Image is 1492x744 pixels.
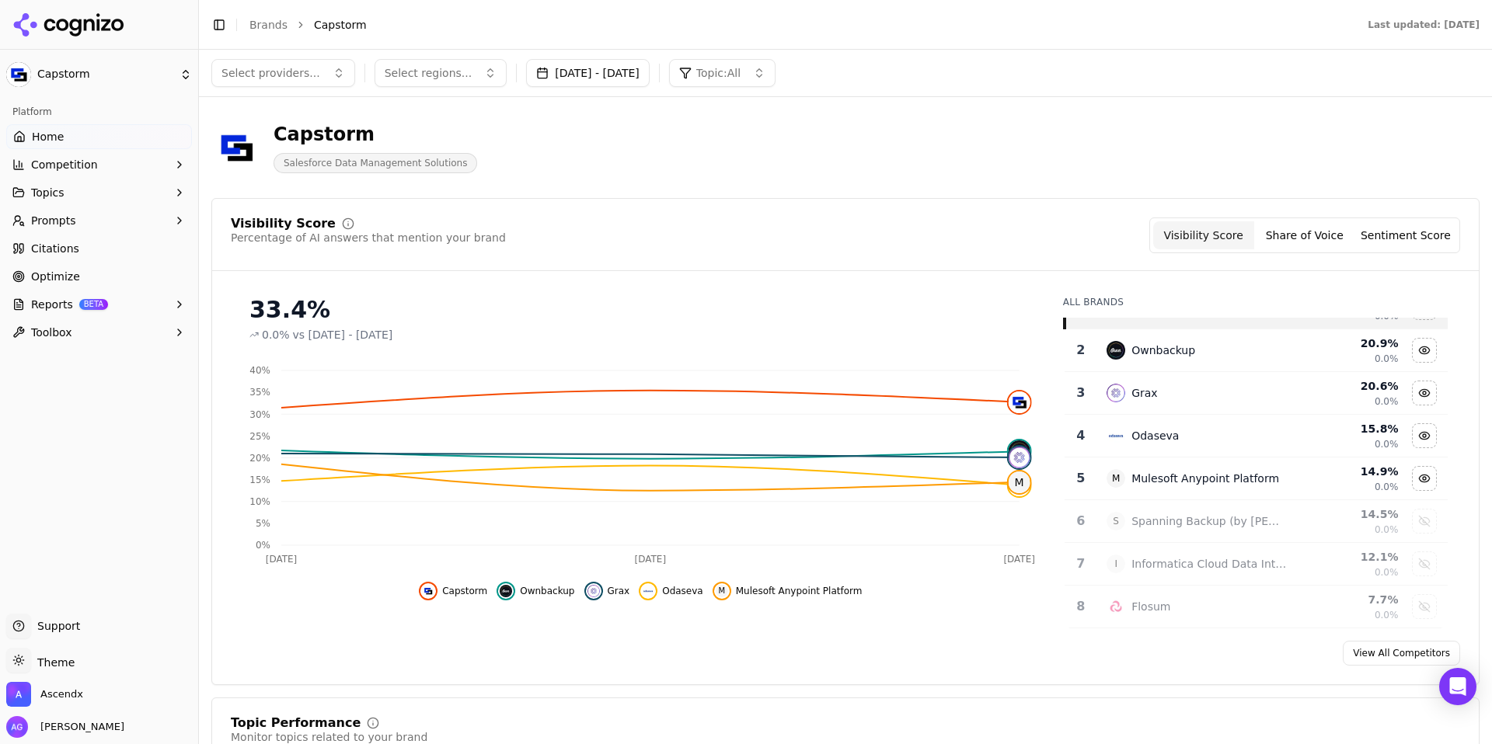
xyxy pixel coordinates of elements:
[249,409,270,420] tspan: 30%
[1299,464,1398,479] div: 14.9 %
[1368,19,1480,31] div: Last updated: [DATE]
[31,157,98,172] span: Competition
[249,496,270,507] tspan: 10%
[1071,341,1092,360] div: 2
[385,65,472,81] span: Select regions...
[1071,597,1092,616] div: 8
[231,230,506,245] div: Percentage of AI answers that mention your brand
[1355,221,1456,249] button: Sentiment Score
[221,65,320,81] span: Select providers...
[1131,471,1279,486] div: Mulesoft Anypoint Platform
[6,62,31,87] img: Capstorm
[31,213,76,228] span: Prompts
[1439,668,1476,705] div: Open Intercom Messenger
[696,65,741,81] span: Topic: All
[1375,353,1399,365] span: 0.0%
[1071,384,1092,402] div: 3
[1009,447,1030,468] img: grax
[32,129,64,144] span: Home
[1412,381,1437,405] button: Hide grax data
[1412,594,1437,619] button: Show flosum data
[249,19,288,31] a: Brands
[1065,457,1448,500] tr: 5MMulesoft Anypoint Platform14.9%0.0%Hide mulesoft anypoint platform data
[231,217,336,230] div: Visibility Score
[1299,378,1398,394] div: 20.6 %
[6,682,31,707] img: Ascendx
[1009,440,1030,462] img: ownbackup
[1412,551,1437,576] button: Show informatica cloud data integration data
[1071,555,1092,573] div: 7
[1153,221,1254,249] button: Visibility Score
[1375,395,1399,408] span: 0.0%
[31,618,80,634] span: Support
[1107,469,1125,488] span: M
[6,716,124,738] button: Open user button
[34,720,124,734] span: [PERSON_NAME]
[1299,421,1398,436] div: 15.8 %
[274,122,477,147] div: Capstorm
[1412,466,1437,491] button: Hide mulesoft anypoint platform data
[442,585,487,597] span: Capstorm
[6,99,192,124] div: Platform
[231,717,361,729] div: Topic Performance
[211,123,261,172] img: Capstorm
[1107,384,1125,402] img: grax
[1065,372,1448,415] tr: 3graxGrax20.6%0.0%Hide grax data
[716,585,728,597] span: M
[31,241,79,256] span: Citations
[262,327,290,342] span: 0.0%
[249,296,1032,324] div: 33.4%
[249,431,270,442] tspan: 25%
[1003,554,1035,565] tspan: [DATE]
[1071,426,1092,445] div: 4
[266,554,298,565] tspan: [DATE]
[736,585,863,597] span: Mulesoft Anypoint Platform
[1375,566,1399,579] span: 0.0%
[608,585,630,597] span: Grax
[1107,555,1125,573] span: I
[1107,597,1125,616] img: flosum
[79,299,108,310] span: BETA
[293,327,393,342] span: vs [DATE] - [DATE]
[314,17,367,33] span: Capstorm
[6,716,28,738] img: Amy Grenham
[1299,506,1398,522] div: 14.5 %
[1107,426,1125,445] img: odaseva
[6,236,192,261] a: Citations
[1299,592,1398,607] div: 7.7 %
[1375,609,1399,621] span: 0.0%
[31,297,73,312] span: Reports
[40,687,83,701] span: Ascendx
[6,682,83,707] button: Open organization switcher
[1343,641,1460,666] a: View All Competitors
[419,582,487,600] button: Hide capstorm data
[1131,428,1179,443] div: Odaseva
[1375,481,1399,493] span: 0.0%
[249,17,1337,33] nav: breadcrumb
[6,124,192,149] a: Home
[1107,341,1125,360] img: ownbackup
[1065,586,1448,628] tr: 8flosumFlosum7.7%0.0%Show flosum data
[37,68,173,82] span: Capstorm
[1131,556,1286,572] div: Informatica Cloud Data Integration
[249,475,270,485] tspan: 15%
[6,152,192,177] button: Competition
[500,585,512,597] img: ownbackup
[1412,509,1437,534] button: Show spanning backup (by kaseya) data
[249,453,270,464] tspan: 20%
[31,269,80,284] span: Optimize
[274,153,477,173] span: Salesforce Data Management Solutions
[635,554,667,565] tspan: [DATE]
[422,585,434,597] img: capstorm
[713,582,863,600] button: Hide mulesoft anypoint platform data
[1071,512,1092,530] div: 6
[6,180,192,205] button: Topics
[1063,296,1448,308] div: All Brands
[1009,471,1030,493] span: M
[1065,329,1448,372] tr: 2ownbackupOwnbackup20.9%0.0%Hide ownbackup data
[1299,335,1398,351] div: 20.9 %
[249,387,270,398] tspan: 35%
[587,585,600,597] img: grax
[1107,512,1125,530] span: S
[1065,500,1448,543] tr: 6SSpanning Backup (by [PERSON_NAME])14.5%0.0%Show spanning backup (by kaseya) data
